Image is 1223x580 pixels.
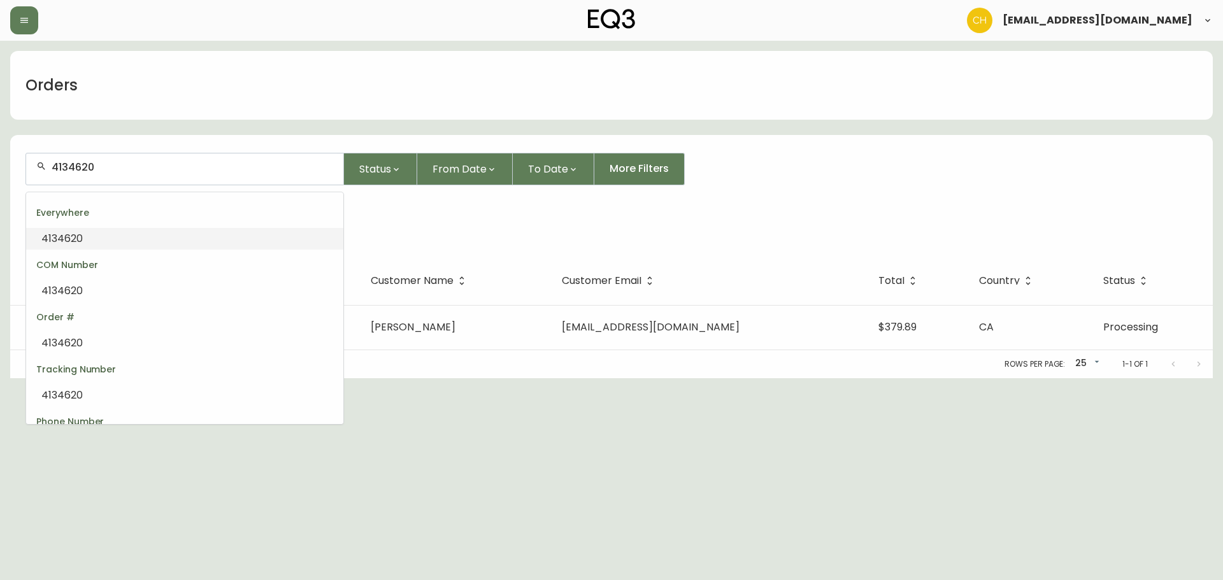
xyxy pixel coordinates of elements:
[359,161,391,177] span: Status
[1003,15,1192,25] span: [EMAIL_ADDRESS][DOMAIN_NAME]
[562,275,658,286] span: Customer Email
[371,320,455,334] span: [PERSON_NAME]
[26,250,343,280] div: COM Number
[433,161,487,177] span: From Date
[25,74,78,96] h1: Orders
[344,153,417,185] button: Status
[878,320,917,334] span: $379.89
[26,406,343,437] div: Phone Number
[528,161,568,177] span: To Date
[878,277,905,285] span: Total
[1103,275,1152,286] span: Status
[588,9,635,29] img: logo
[967,8,992,33] img: 6288462cea190ebb98a2c2f3c744dd7e
[52,161,333,173] input: Search
[594,153,685,185] button: More Filters
[513,153,594,185] button: To Date
[878,275,921,286] span: Total
[979,320,994,334] span: CA
[41,231,83,246] span: 4134620
[562,277,641,285] span: Customer Email
[371,275,470,286] span: Customer Name
[417,153,513,185] button: From Date
[26,354,343,385] div: Tracking Number
[610,162,669,176] span: More Filters
[26,302,343,332] div: Order #
[41,336,83,350] span: 4134620
[562,320,740,334] span: [EMAIL_ADDRESS][DOMAIN_NAME]
[1103,320,1158,334] span: Processing
[41,388,83,402] span: 4134620
[371,277,454,285] span: Customer Name
[1103,277,1135,285] span: Status
[1070,353,1102,374] div: 25
[1122,358,1148,370] p: 1-1 of 1
[979,277,1020,285] span: Country
[1005,358,1065,370] p: Rows per page:
[41,283,83,298] span: 4134620
[26,197,343,228] div: Everywhere
[979,275,1036,286] span: Country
